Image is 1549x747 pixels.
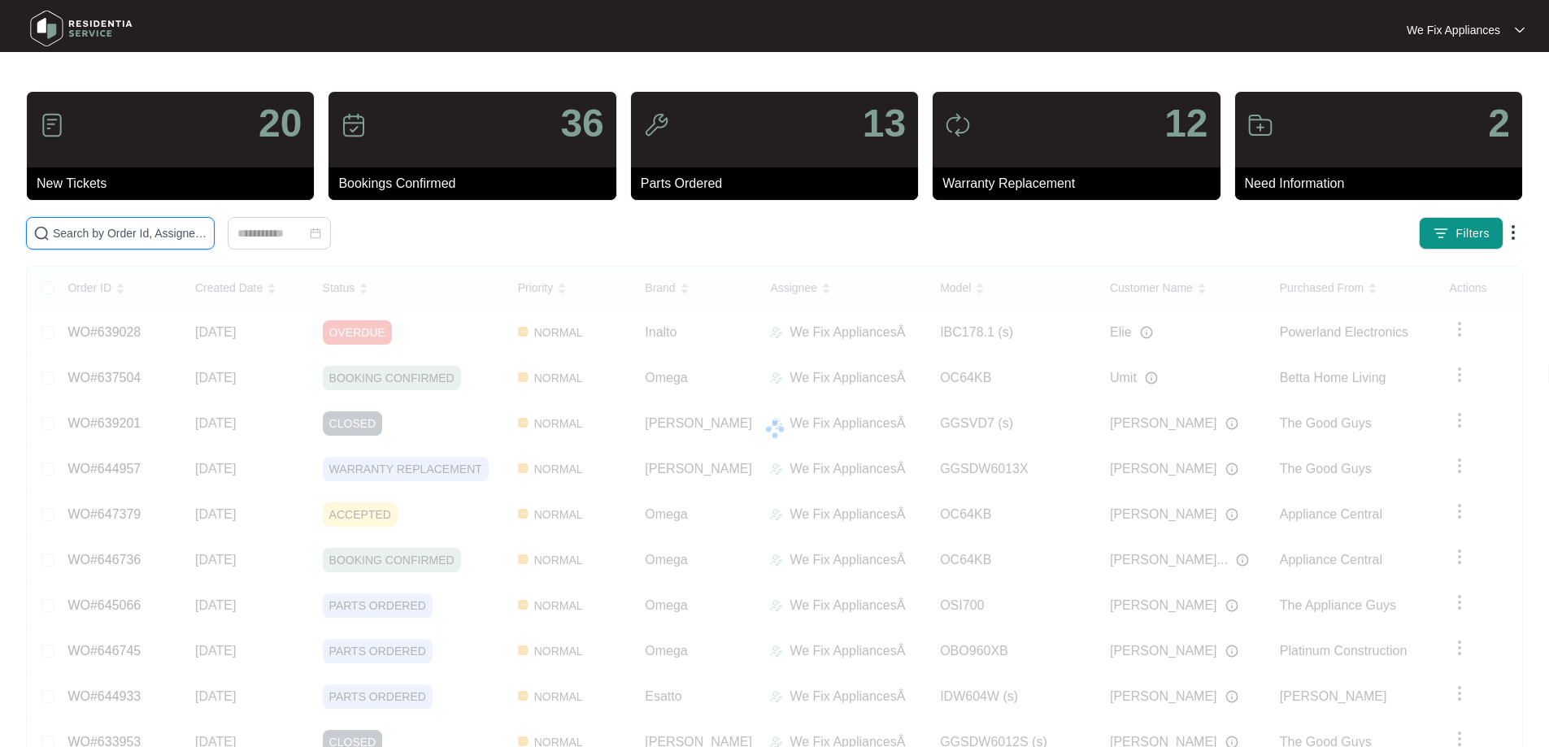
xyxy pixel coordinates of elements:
img: icon [39,112,65,138]
img: filter icon [1433,225,1449,241]
span: Filters [1455,225,1490,242]
p: Parts Ordered [641,174,918,193]
img: dropdown arrow [1515,26,1525,34]
p: We Fix Appliances [1407,22,1500,38]
button: filter iconFilters [1419,217,1503,250]
p: 12 [1164,104,1207,143]
p: Need Information [1245,174,1522,193]
p: New Tickets [37,174,314,193]
p: 20 [259,104,302,143]
img: icon [341,112,367,138]
img: search-icon [33,225,50,241]
img: icon [945,112,971,138]
p: Warranty Replacement [942,174,1220,193]
input: Search by Order Id, Assignee Name, Customer Name, Brand and Model [53,224,207,242]
p: 36 [560,104,603,143]
p: Bookings Confirmed [338,174,616,193]
p: 13 [863,104,906,143]
img: icon [1247,112,1273,138]
img: residentia service logo [24,4,138,53]
img: icon [643,112,669,138]
p: 2 [1488,104,1510,143]
img: dropdown arrow [1503,223,1523,242]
